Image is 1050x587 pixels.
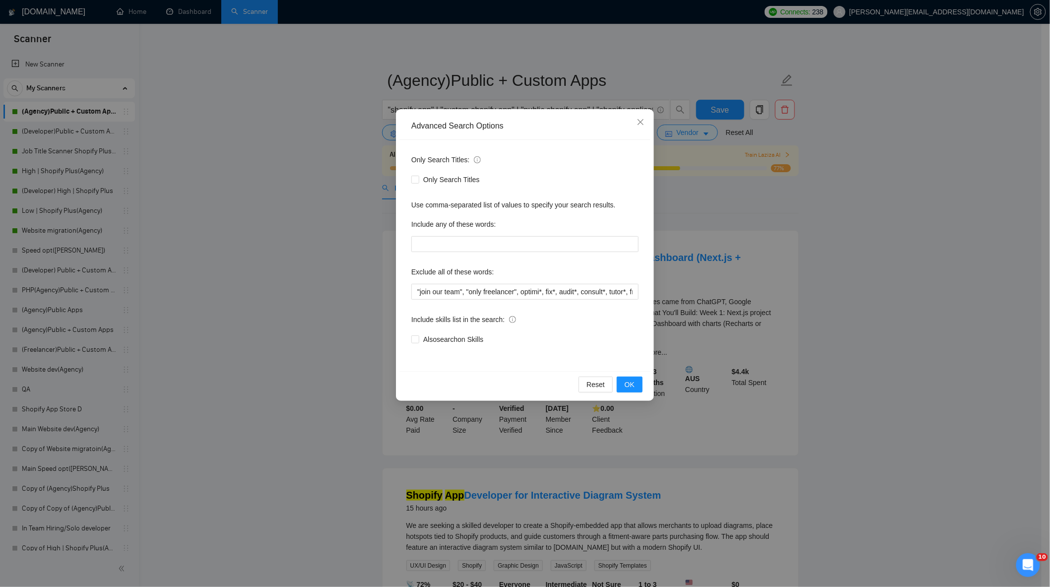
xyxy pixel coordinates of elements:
[509,316,516,323] span: info-circle
[625,379,635,390] span: OK
[411,121,639,131] div: Advanced Search Options
[411,154,481,165] span: Only Search Titles:
[411,216,496,232] label: Include any of these words:
[587,379,605,390] span: Reset
[419,174,484,185] span: Only Search Titles
[474,156,481,163] span: info-circle
[1016,553,1040,577] iframe: Intercom live chat
[637,118,645,126] span: close
[579,377,613,392] button: Reset
[1037,553,1048,561] span: 10
[627,109,654,136] button: Close
[419,334,487,345] span: Also search on Skills
[411,264,494,280] label: Exclude all of these words:
[411,199,639,210] div: Use comma-separated list of values to specify your search results.
[411,314,516,325] span: Include skills list in the search:
[617,377,643,392] button: OK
